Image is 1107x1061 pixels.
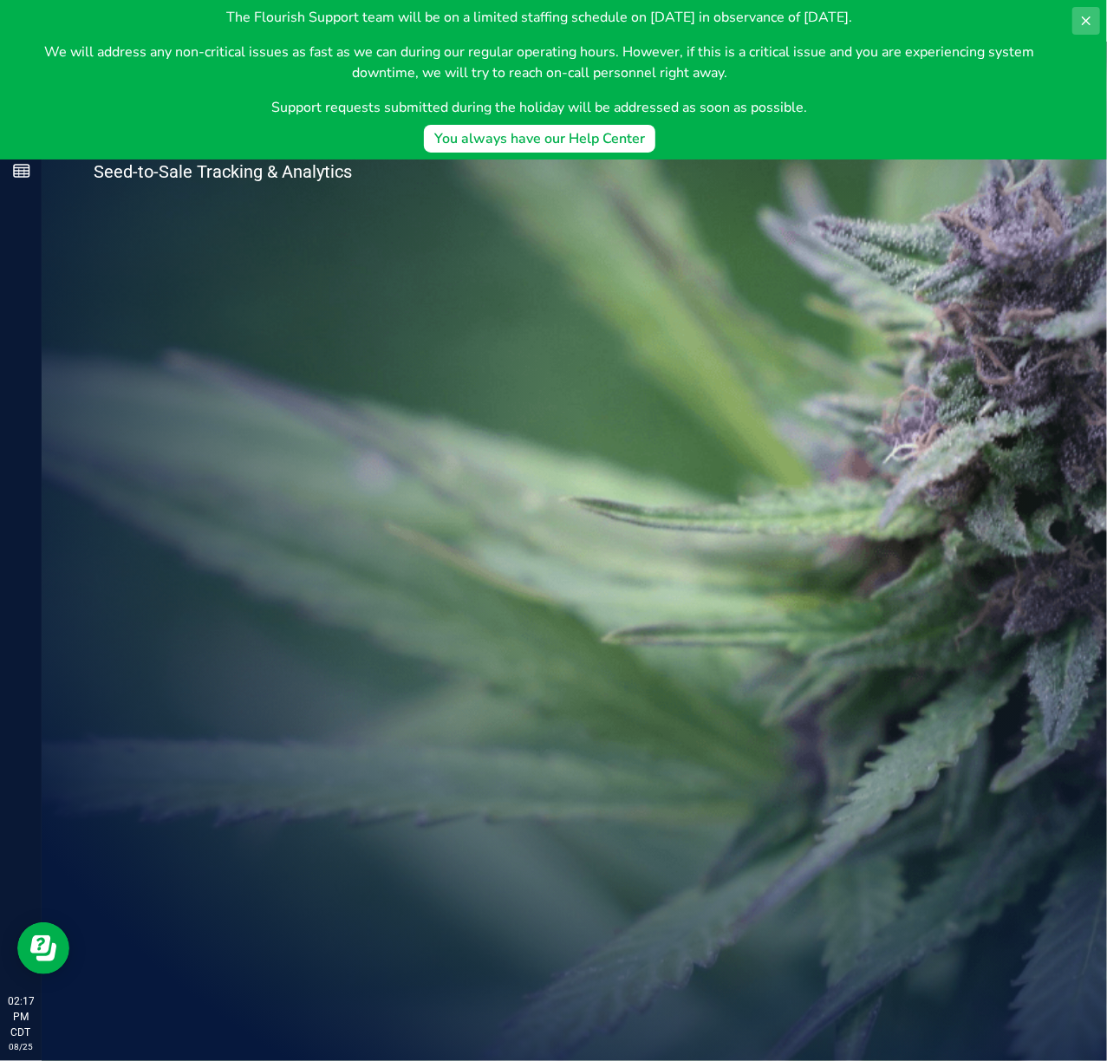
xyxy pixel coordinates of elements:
[434,128,645,149] div: You always have our Help Center
[13,162,30,179] inline-svg: Reports
[14,42,1065,83] p: We will address any non-critical issues as fast as we can during our regular operating hours. How...
[17,922,69,974] iframe: Resource center
[14,97,1065,118] p: Support requests submitted during the holiday will be addressed as soon as possible.
[8,1040,34,1053] p: 08/25
[8,993,34,1040] p: 02:17 PM CDT
[94,163,423,180] p: Seed-to-Sale Tracking & Analytics
[14,7,1065,28] p: The Flourish Support team will be on a limited staffing schedule on [DATE] in observance of [DATE].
